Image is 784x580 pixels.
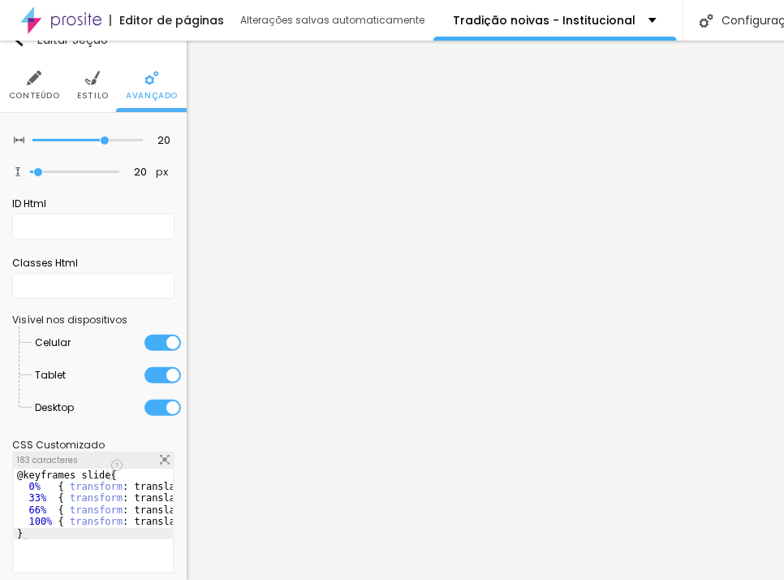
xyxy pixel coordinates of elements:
[151,166,173,180] button: px
[111,460,123,471] img: Icone
[9,92,60,100] span: Conteúdo
[85,71,100,85] img: Icone
[126,92,178,100] span: Avançado
[160,455,170,465] img: Icone
[77,92,109,100] span: Estilo
[13,452,174,469] div: 183 caracteres
[12,256,174,271] div: Classes Html
[454,15,636,26] p: Tradição noivas - Institucional
[12,440,105,450] div: CSS Customizado
[110,15,224,26] div: Editor de páginas
[700,14,713,28] img: Icone
[12,197,174,211] div: ID Html
[14,167,22,175] img: Icone
[12,33,108,46] div: Editar Seção
[27,71,41,85] img: Icone
[36,392,75,424] span: Desktop
[14,135,24,145] img: Icone
[240,15,427,25] div: Alterações salvas automaticamente
[36,359,67,392] span: Tablet
[144,71,159,85] img: Icone
[12,315,174,325] div: Visível nos dispositivos
[36,327,71,359] span: Celular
